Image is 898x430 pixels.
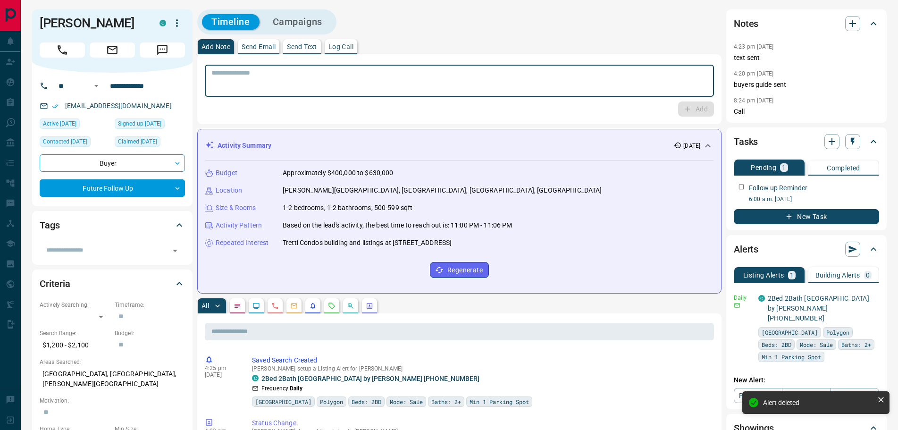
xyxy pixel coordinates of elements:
p: Daily [734,294,753,302]
p: Activity Pattern [216,220,262,230]
p: [PERSON_NAME][GEOGRAPHIC_DATA], [GEOGRAPHIC_DATA], [GEOGRAPHIC_DATA], [GEOGRAPHIC_DATA] [283,185,602,195]
button: Regenerate [430,262,489,278]
a: Property [734,388,782,403]
svg: Requests [328,302,336,310]
h2: Tasks [734,134,758,149]
p: 4:20 pm [DATE] [734,70,774,77]
span: Claimed [DATE] [118,137,157,146]
p: Saved Search Created [252,355,710,365]
span: Baths: 2+ [841,340,871,349]
span: Mode: Sale [390,397,423,406]
svg: Listing Alerts [309,302,317,310]
p: [PERSON_NAME] setup a Listing Alert for [PERSON_NAME] [252,365,710,372]
p: Status Change [252,418,710,428]
p: [GEOGRAPHIC_DATA], [GEOGRAPHIC_DATA], [PERSON_NAME][GEOGRAPHIC_DATA] [40,366,185,392]
span: [GEOGRAPHIC_DATA] [762,328,818,337]
h2: Notes [734,16,758,31]
svg: Calls [271,302,279,310]
p: Send Text [287,43,317,50]
svg: Agent Actions [366,302,373,310]
a: [EMAIL_ADDRESS][DOMAIN_NAME] [65,102,172,110]
p: 1 [782,164,786,171]
div: Sun Sep 07 2025 [40,118,110,132]
p: Call [734,107,879,117]
p: Follow up Reminder [749,183,807,193]
h2: Tags [40,218,59,233]
span: Mode: Sale [800,340,833,349]
p: Approximately $400,000 to $630,000 [283,168,393,178]
span: Min 1 Parking Spot [470,397,529,406]
svg: Emails [290,302,298,310]
h2: Alerts [734,242,758,257]
span: Email [90,42,135,58]
h2: Criteria [40,276,70,291]
p: Activity Summary [218,141,271,151]
p: Tretti Condos building and listings at [STREET_ADDRESS] [283,238,452,248]
p: 1-2 bedrooms, 1-2 bathrooms, 500-599 sqft [283,203,412,213]
p: Motivation: [40,396,185,405]
button: New Task [734,209,879,224]
p: Search Range: [40,329,110,337]
p: Areas Searched: [40,358,185,366]
a: Condos [782,388,831,403]
p: 8:24 pm [DATE] [734,97,774,104]
p: Based on the lead's activity, the best time to reach out is: 11:00 PM - 11:06 PM [283,220,512,230]
div: Sun Sep 07 2025 [115,118,185,132]
p: Listing Alerts [743,272,784,278]
p: Repeated Interest [216,238,269,248]
span: Beds: 2BD [762,340,791,349]
div: Tags [40,214,185,236]
div: Criteria [40,272,185,295]
span: Message [140,42,185,58]
p: buyers guide sent [734,80,879,90]
div: Notes [734,12,879,35]
div: Tasks [734,130,879,153]
div: Future Follow Up [40,179,185,197]
strong: Daily [290,385,302,392]
p: Budget: [115,329,185,337]
div: condos.ca [758,295,765,302]
svg: Opportunities [347,302,354,310]
p: 1 [790,272,794,278]
p: Frequency: [261,384,302,393]
span: Baths: 2+ [431,397,461,406]
div: condos.ca [159,20,166,26]
p: $1,200 - $2,100 [40,337,110,353]
span: Contacted [DATE] [43,137,87,146]
p: 4:25 pm [205,365,238,371]
span: Call [40,42,85,58]
p: Building Alerts [815,272,860,278]
p: Log Call [328,43,353,50]
a: 2Bed 2Bath [GEOGRAPHIC_DATA] by [PERSON_NAME] [PHONE_NUMBER] [768,295,869,322]
p: 6:00 a.m. [DATE] [749,195,879,203]
p: Add Note [201,43,230,50]
div: Activity Summary[DATE] [205,137,713,154]
a: 2Bed 2Bath [GEOGRAPHIC_DATA] by [PERSON_NAME] [PHONE_NUMBER] [261,375,479,382]
div: Sun Sep 07 2025 [115,136,185,150]
p: [DATE] [683,142,700,150]
span: Polygon [826,328,849,337]
h1: [PERSON_NAME] [40,16,145,31]
svg: Notes [234,302,241,310]
p: [DATE] [205,371,238,378]
span: Signed up [DATE] [118,119,161,128]
a: Mr.Loft [831,388,879,403]
p: Timeframe: [115,301,185,309]
p: Budget [216,168,237,178]
button: Open [91,80,102,92]
p: Pending [751,164,776,171]
p: Send Email [242,43,276,50]
button: Timeline [202,14,260,30]
p: Completed [827,165,860,171]
div: Alerts [734,238,879,261]
svg: Lead Browsing Activity [252,302,260,310]
p: 0 [866,272,870,278]
p: New Alert: [734,375,879,385]
span: Polygon [320,397,343,406]
span: Min 1 Parking Spot [762,352,821,362]
div: condos.ca [252,375,259,381]
div: Alert deleted [763,399,873,406]
p: 4:23 pm [DATE] [734,43,774,50]
p: Location [216,185,242,195]
p: All [201,303,209,309]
